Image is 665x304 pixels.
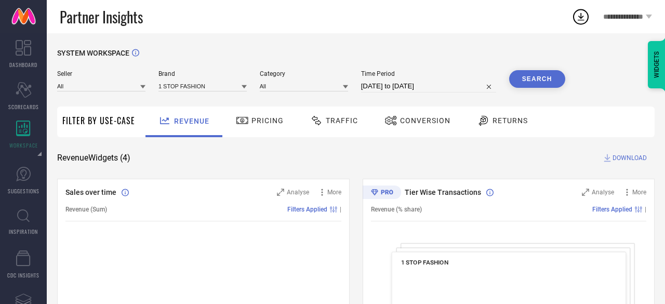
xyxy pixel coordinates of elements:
[400,116,450,125] span: Conversion
[174,117,209,125] span: Revenue
[361,80,496,92] input: Select time period
[363,186,401,201] div: Premium
[9,61,37,69] span: DASHBOARD
[65,206,107,213] span: Revenue (Sum)
[361,70,496,77] span: Time Period
[371,206,422,213] span: Revenue (% share)
[493,116,528,125] span: Returns
[405,188,481,196] span: Tier Wise Transactions
[613,153,647,163] span: DOWNLOAD
[62,114,135,127] span: Filter By Use-Case
[65,188,116,196] span: Sales over time
[326,116,358,125] span: Traffic
[8,103,39,111] span: SCORECARDS
[645,206,646,213] span: |
[7,271,39,279] span: CDC INSIGHTS
[251,116,284,125] span: Pricing
[287,189,309,196] span: Analyse
[57,70,145,77] span: Seller
[592,189,614,196] span: Analyse
[327,189,341,196] span: More
[632,189,646,196] span: More
[571,7,590,26] div: Open download list
[8,187,39,195] span: SUGGESTIONS
[582,189,589,196] svg: Zoom
[287,206,327,213] span: Filters Applied
[260,70,348,77] span: Category
[9,228,38,235] span: INSPIRATION
[9,141,38,149] span: WORKSPACE
[509,70,565,88] button: Search
[158,70,247,77] span: Brand
[57,49,129,57] span: SYSTEM WORKSPACE
[592,206,632,213] span: Filters Applied
[401,259,448,266] span: 1 STOP FASHION
[57,153,130,163] span: Revenue Widgets ( 4 )
[277,189,284,196] svg: Zoom
[60,6,143,28] span: Partner Insights
[340,206,341,213] span: |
